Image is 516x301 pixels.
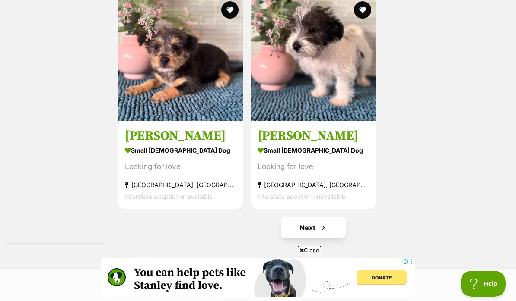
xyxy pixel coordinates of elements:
[258,193,345,200] span: Interstate adoption unavailable
[258,179,369,191] strong: [GEOGRAPHIC_DATA], [GEOGRAPHIC_DATA]
[125,144,236,157] strong: small [DEMOGRAPHIC_DATA] Dog
[125,161,236,172] div: Looking for love
[298,246,321,254] span: Close
[258,128,369,144] h3: [PERSON_NAME]
[258,161,369,172] div: Looking for love
[221,1,239,19] button: favourite
[125,179,236,191] strong: [GEOGRAPHIC_DATA], [GEOGRAPHIC_DATA]
[101,258,415,297] iframe: Advertisement
[258,144,369,157] strong: small [DEMOGRAPHIC_DATA] Dog
[251,121,376,209] a: [PERSON_NAME] small [DEMOGRAPHIC_DATA] Dog Looking for love [GEOGRAPHIC_DATA], [GEOGRAPHIC_DATA] ...
[118,217,510,238] nav: Pagination
[461,271,507,297] iframe: Help Scout Beacon - Open
[125,193,213,200] span: Interstate adoption unavailable
[118,121,243,209] a: [PERSON_NAME] small [DEMOGRAPHIC_DATA] Dog Looking for love [GEOGRAPHIC_DATA], [GEOGRAPHIC_DATA] ...
[125,128,236,144] h3: [PERSON_NAME]
[281,217,346,238] a: Next page
[354,1,372,19] button: favourite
